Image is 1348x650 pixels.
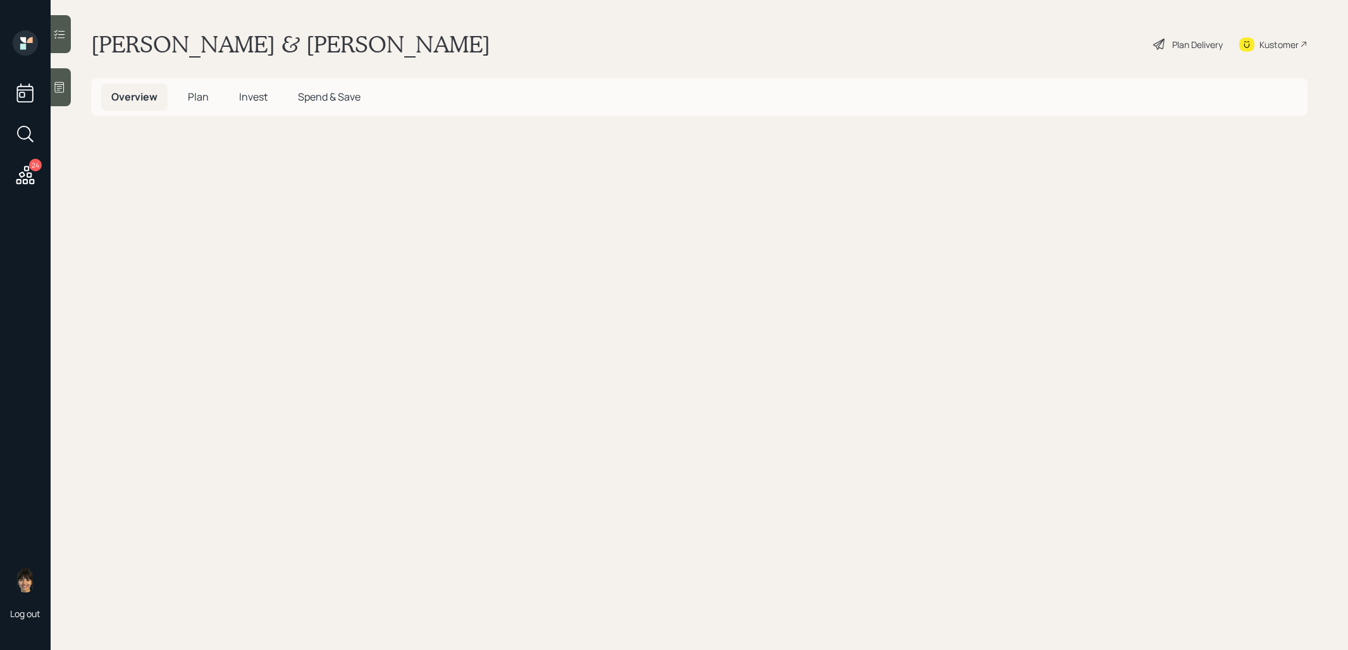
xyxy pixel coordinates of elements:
[91,30,490,58] h1: [PERSON_NAME] & [PERSON_NAME]
[1259,38,1299,51] div: Kustomer
[13,567,38,592] img: treva-nostdahl-headshot.png
[111,90,158,104] span: Overview
[10,608,40,620] div: Log out
[239,90,268,104] span: Invest
[1172,38,1223,51] div: Plan Delivery
[298,90,361,104] span: Spend & Save
[188,90,209,104] span: Plan
[29,159,42,171] div: 24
